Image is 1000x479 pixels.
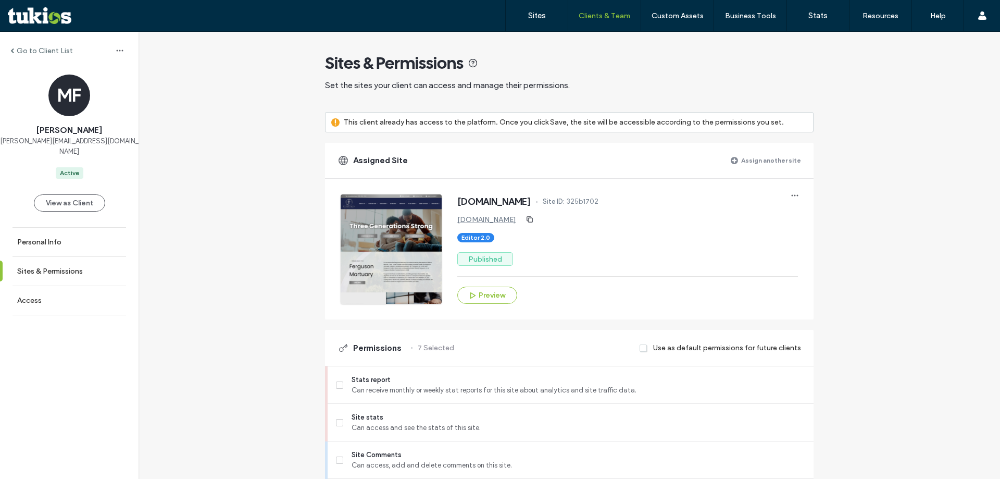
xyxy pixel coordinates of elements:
button: View as Client [34,194,105,212]
label: Personal Info [17,238,61,247]
span: Site stats [352,412,805,423]
div: Active [60,168,79,178]
label: Sites [528,11,546,20]
span: [DOMAIN_NAME] [457,196,531,207]
span: Set the sites your client can access and manage their permissions. [325,80,570,90]
label: Business Tools [725,11,776,20]
label: Sites & Permissions [17,267,83,276]
label: Custom Assets [652,11,704,20]
label: Go to Client List [17,46,73,55]
label: Use as default permissions for future clients [653,338,801,358]
span: 325b1702 [567,196,598,207]
span: Site Comments [352,450,805,460]
span: Editor 2.0 [461,233,490,242]
a: [DOMAIN_NAME] [457,215,516,224]
span: [PERSON_NAME] [36,125,102,136]
span: Sites & Permissions [325,53,464,73]
label: Clients & Team [579,11,630,20]
span: Assigned Site [353,155,408,166]
label: 7 Selected [418,338,454,358]
label: Published [457,252,513,266]
span: Can access, add and delete comments on this site. [352,460,805,471]
label: Assign another site [741,151,801,169]
span: Permissions [353,342,402,354]
label: Resources [863,11,898,20]
label: This client already has access to the platform. Once you click Save, the site will be accessible ... [344,113,784,132]
span: Can receive monthly or weekly stat reports for this site about analytics and site traffic data. [352,385,805,396]
span: Stats report [352,375,805,385]
label: Help [930,11,946,20]
span: Can access and see the stats of this site. [352,423,805,433]
div: MF [48,75,90,116]
label: Access [17,296,42,305]
span: Site ID: [543,196,565,207]
button: Preview [457,287,517,304]
label: Stats [808,11,828,20]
